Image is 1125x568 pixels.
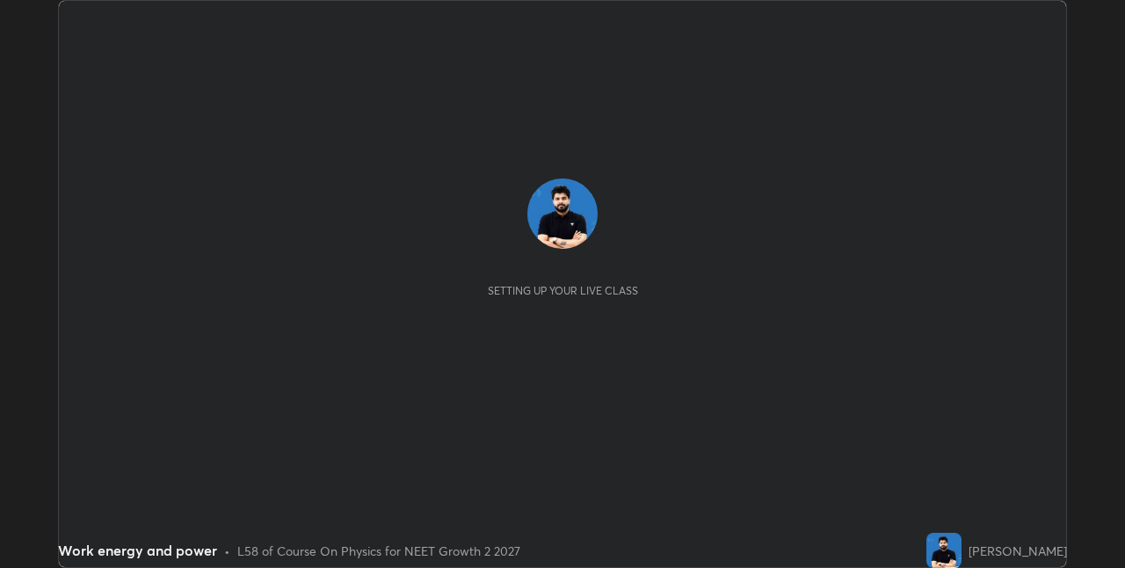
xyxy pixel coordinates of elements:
[527,178,598,249] img: 83a18a2ccf0346ec988349b1c8dfe260.jpg
[926,533,962,568] img: 83a18a2ccf0346ec988349b1c8dfe260.jpg
[488,284,638,297] div: Setting up your live class
[237,542,520,560] div: L58 of Course On Physics for NEET Growth 2 2027
[969,542,1067,560] div: [PERSON_NAME]
[224,542,230,560] div: •
[58,540,217,561] div: Work energy and power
